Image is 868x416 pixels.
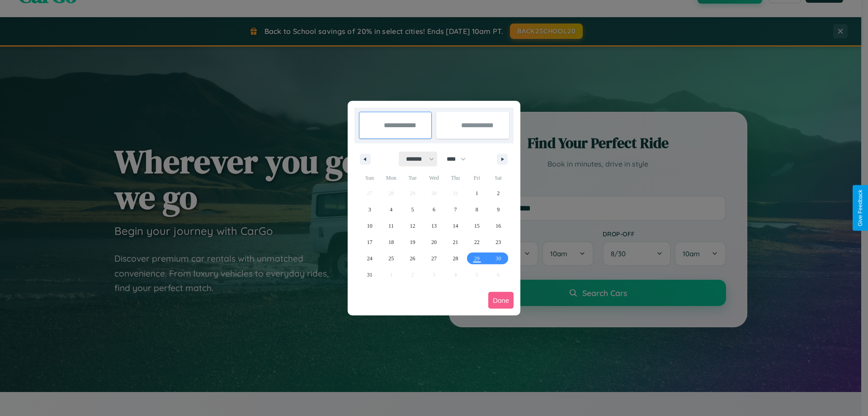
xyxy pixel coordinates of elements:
[488,171,509,185] span: Sat
[388,234,394,250] span: 18
[445,250,466,267] button: 28
[388,250,394,267] span: 25
[497,185,500,201] span: 2
[402,171,423,185] span: Tue
[474,250,480,267] span: 29
[368,201,371,218] span: 3
[402,234,423,250] button: 19
[423,250,444,267] button: 27
[857,190,863,226] div: Give Feedback
[367,267,373,283] span: 31
[423,234,444,250] button: 20
[488,250,509,267] button: 30
[359,218,380,234] button: 10
[495,250,501,267] span: 30
[495,218,501,234] span: 16
[380,234,401,250] button: 18
[495,234,501,250] span: 23
[454,201,457,218] span: 7
[474,218,480,234] span: 15
[410,250,415,267] span: 26
[445,201,466,218] button: 7
[445,171,466,185] span: Thu
[359,250,380,267] button: 24
[388,218,394,234] span: 11
[466,185,487,201] button: 1
[410,234,415,250] span: 19
[380,171,401,185] span: Mon
[359,234,380,250] button: 17
[466,234,487,250] button: 22
[466,218,487,234] button: 15
[359,201,380,218] button: 3
[476,201,478,218] span: 8
[423,201,444,218] button: 6
[402,250,423,267] button: 26
[488,185,509,201] button: 2
[423,218,444,234] button: 13
[488,234,509,250] button: 23
[380,201,401,218] button: 4
[466,250,487,267] button: 29
[367,250,373,267] span: 24
[488,218,509,234] button: 16
[466,171,487,185] span: Fri
[402,218,423,234] button: 12
[445,234,466,250] button: 21
[367,218,373,234] span: 10
[411,201,414,218] span: 5
[488,292,514,309] button: Done
[423,171,444,185] span: Wed
[474,234,480,250] span: 22
[497,201,500,218] span: 9
[453,234,458,250] span: 21
[476,185,478,201] span: 1
[445,218,466,234] button: 14
[431,250,437,267] span: 27
[390,201,392,218] span: 4
[431,234,437,250] span: 20
[453,250,458,267] span: 28
[359,267,380,283] button: 31
[453,218,458,234] span: 14
[367,234,373,250] span: 17
[433,201,435,218] span: 6
[380,218,401,234] button: 11
[402,201,423,218] button: 5
[359,171,380,185] span: Sun
[380,250,401,267] button: 25
[466,201,487,218] button: 8
[410,218,415,234] span: 12
[488,201,509,218] button: 9
[431,218,437,234] span: 13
